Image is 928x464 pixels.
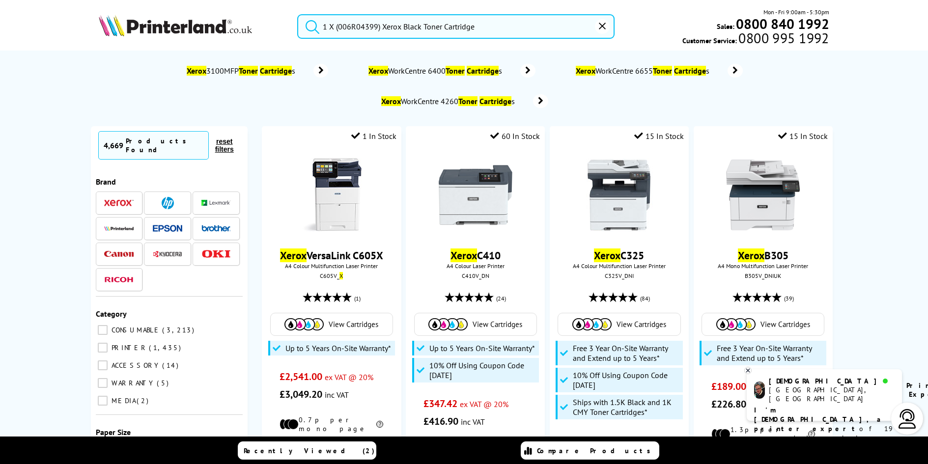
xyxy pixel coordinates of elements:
p: of 19 years! I can help you choose the right product [754,406,895,462]
input: ACCESSORY 14 [98,360,108,370]
span: ex VAT @ 20% [325,372,373,382]
a: XeroxWorkCentre 6655Toner Cartridges [575,64,743,78]
img: Kyocera [153,250,182,258]
mark: Cartridge [479,96,511,106]
mark: Xerox [280,248,307,262]
span: View Cartridges [473,320,522,329]
span: Brand [96,177,116,187]
span: £347.42 [423,397,457,410]
span: Recently Viewed (2) [244,446,375,455]
span: 10% Off Using Coupon Code [DATE] [573,370,680,390]
img: Cartridges [716,318,756,330]
mark: Cartridge [674,66,706,76]
img: Printerland [104,226,134,231]
span: ACCESSORY [109,361,161,370]
span: 0800 995 1992 [737,33,829,43]
span: 4,669 [104,140,123,150]
img: Cartridges [284,318,324,330]
img: Canon [104,251,134,257]
span: A4 Colour Multifunction Laser Printer [267,262,396,270]
span: WorkCentre 6400 s [367,66,506,76]
span: Up to 5 Years On-Site Warranty* [429,343,535,353]
img: Brother [201,225,231,232]
span: Category [96,309,127,319]
span: MEDIA [109,396,136,405]
li: 4.3p per colour page [280,436,383,453]
div: 15 In Stock [778,131,828,141]
img: Xerox-B305-Front-Small.jpg [726,158,800,232]
div: C605V_ [269,272,394,279]
img: Xerox [104,199,134,206]
img: xerox-c325-front-small.jpg [582,158,656,232]
span: Compare Products [537,446,656,455]
button: reset filters [209,137,240,154]
span: WARRANTY [109,379,156,387]
mark: Xerox [187,66,206,76]
mark: X [339,272,343,279]
input: CONSUMABLE 3,213 [98,325,108,335]
mark: Toner [446,66,465,76]
img: Printerland Logo [99,15,252,36]
a: XeroxB305 [738,248,788,262]
span: ex VAT @ 20% [605,436,653,446]
span: A4 Mono Multifunction Laser Printer [699,262,828,270]
li: 1.3p per mono page [711,425,815,443]
img: Cartridges [428,318,468,330]
span: 3100MFP s [185,66,299,76]
mark: Xerox [738,248,764,262]
mark: Cartridge [260,66,292,76]
span: Mon - Fri 9:00am - 5:30pm [763,7,829,17]
span: View Cartridges [617,320,666,329]
span: £189.00 [711,380,746,393]
input: Search product or brand [297,14,614,39]
a: XeroxWorkCentre 6400Toner Cartridges [367,64,535,78]
a: XeroxC410 [450,248,501,262]
img: Epson [153,225,182,232]
img: Versalink-C605-front-small.jpg [295,158,368,232]
span: Ships with 1.5K Black and 1K CMY Toner Cartridges* [573,397,680,417]
img: Xerox-C410-Front-Main-Small.jpg [439,158,512,232]
span: Paper Size [96,427,131,437]
a: Recently Viewed (2) [238,441,376,460]
span: Up to 5 Years On-Site Warranty* [285,343,391,353]
mark: Xerox [450,248,477,262]
span: 10% Off Using Coupon Code [DATE] [429,360,536,380]
span: WorkCentre 4260 s [380,96,518,106]
img: user-headset-light.svg [898,409,917,429]
span: 1,435 [149,343,183,352]
mark: Xerox [368,66,388,76]
a: XeroxWorkCentre 4260Toner Cartridges [380,94,548,108]
a: 0800 840 1992 [734,19,829,28]
img: Cartridges [572,318,612,330]
div: 1 In Stock [351,131,396,141]
a: View Cartridges [276,318,388,330]
span: (1) [354,289,361,308]
a: View Cartridges [707,318,819,330]
span: 2 [137,396,151,405]
div: C325V_DNI [557,272,681,279]
div: 15 In Stock [634,131,684,141]
span: A4 Colour Laser Printer [411,262,540,270]
span: (84) [640,289,650,308]
mark: Xerox [576,66,595,76]
a: Printerland Logo [99,15,285,38]
span: £3,049.20 [280,388,322,401]
img: chris-livechat.png [754,382,765,399]
div: C410V_DN [413,272,537,279]
span: (39) [784,289,794,308]
a: Compare Products [521,441,659,460]
span: £416.90 [423,415,458,428]
span: Sales: [717,22,734,31]
input: MEDIA 2 [98,396,108,406]
img: HP [162,197,174,209]
li: 0.7p per mono page [280,415,383,433]
span: PRINTER [109,343,148,352]
span: 14 [162,361,181,370]
span: Free 3 Year On-Site Warranty and Extend up to 5 Years* [573,343,680,363]
mark: Toner [239,66,258,76]
span: £2,541.00 [280,370,322,383]
span: 3,213 [162,326,197,334]
span: £226.80 [711,398,746,410]
a: View Cartridges [420,318,532,330]
span: View Cartridges [760,320,810,329]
